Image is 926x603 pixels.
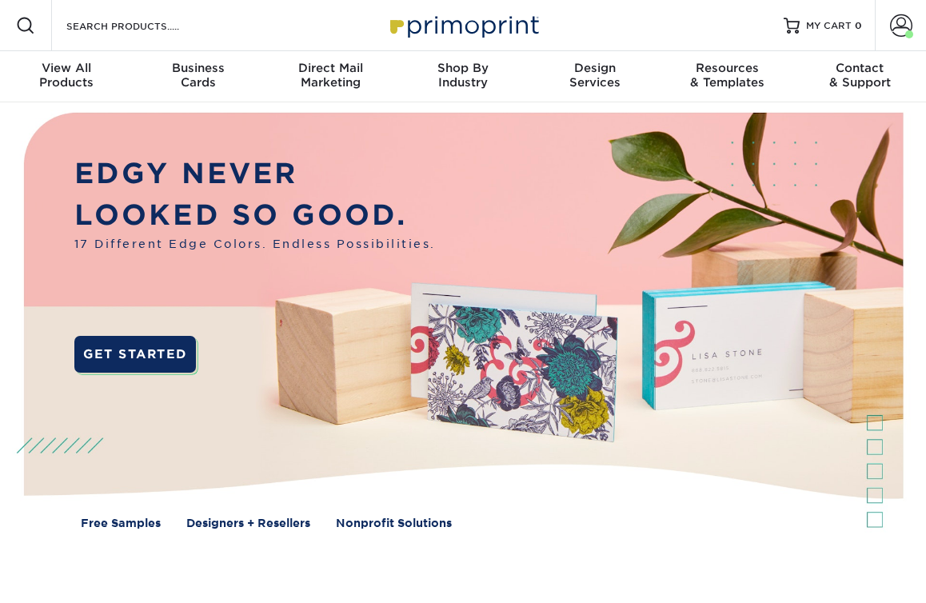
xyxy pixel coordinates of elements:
input: SEARCH PRODUCTS..... [65,16,221,35]
span: Contact [794,61,926,75]
span: Business [132,61,264,75]
div: & Support [794,61,926,90]
span: 17 Different Edge Colors. Endless Possibilities. [74,236,436,253]
div: Cards [132,61,264,90]
div: Industry [397,61,529,90]
div: Services [529,61,661,90]
p: LOOKED SO GOOD. [74,194,436,236]
div: Marketing [265,61,397,90]
span: Design [529,61,661,75]
span: Resources [661,61,793,75]
a: Contact& Support [794,51,926,102]
a: Shop ByIndustry [397,51,529,102]
img: Primoprint [383,8,543,42]
p: EDGY NEVER [74,153,436,194]
a: Direct MailMarketing [265,51,397,102]
span: Shop By [397,61,529,75]
a: Nonprofit Solutions [336,515,452,532]
a: Resources& Templates [661,51,793,102]
a: DesignServices [529,51,661,102]
div: & Templates [661,61,793,90]
a: Free Samples [81,515,161,532]
span: MY CART [806,19,852,33]
a: BusinessCards [132,51,264,102]
span: Direct Mail [265,61,397,75]
span: 0 [855,20,862,31]
a: GET STARTED [74,336,197,373]
a: Designers + Resellers [186,515,310,532]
